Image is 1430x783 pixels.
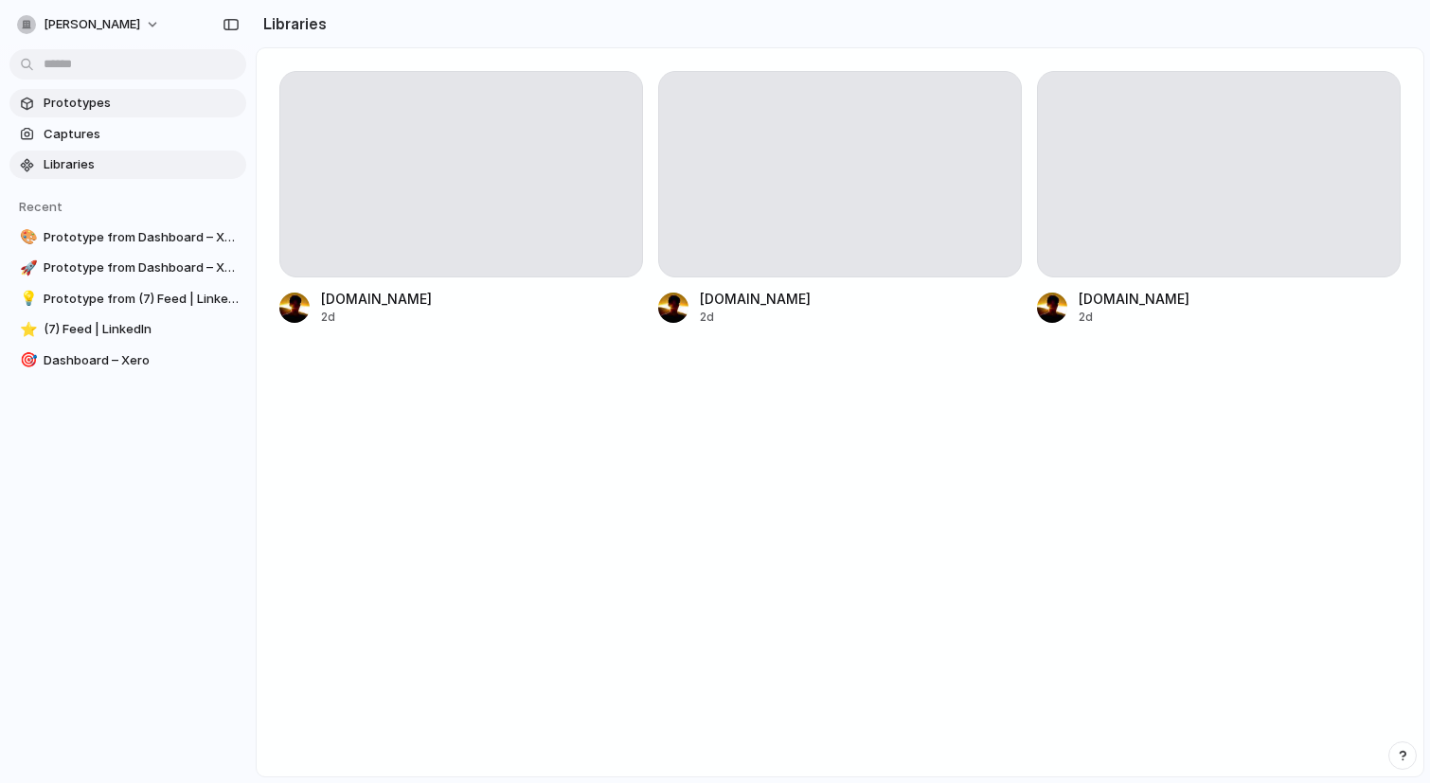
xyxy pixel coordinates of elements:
a: Captures [9,120,246,149]
a: Libraries [9,151,246,179]
button: [PERSON_NAME] [9,9,170,40]
div: 🚀 [20,258,33,279]
h2: Libraries [256,12,327,35]
button: 💡 [17,290,36,309]
span: Dashboard – Xero [44,351,239,370]
button: ⭐ [17,320,36,339]
div: [DOMAIN_NAME] [1079,289,1189,309]
span: [PERSON_NAME] [44,15,140,34]
a: 🚀Prototype from Dashboard – Xero [9,254,246,282]
span: Prototype from Dashboard – Xero [44,258,239,277]
a: 🎯Dashboard – Xero [9,347,246,375]
div: 2d [321,309,432,326]
span: Captures [44,125,239,144]
div: 🎯 [20,349,33,371]
button: 🚀 [17,258,36,277]
a: ⭐(7) Feed | LinkedIn [9,315,246,344]
button: 🎨 [17,228,36,247]
button: 🎯 [17,351,36,370]
span: Libraries [44,155,239,174]
div: 🎨 [20,226,33,248]
span: Recent [19,199,63,214]
span: (7) Feed | LinkedIn [44,320,239,339]
div: 2d [1079,309,1189,326]
div: [DOMAIN_NAME] [321,289,432,309]
a: Prototypes [9,89,246,117]
div: 💡 [20,288,33,310]
span: Prototype from (7) Feed | LinkedIn [44,290,239,309]
div: 2d [700,309,811,326]
span: Prototype from Dashboard – Xero [44,228,239,247]
div: [DOMAIN_NAME] [700,289,811,309]
span: Prototypes [44,94,239,113]
a: 🎨Prototype from Dashboard – Xero [9,223,246,252]
div: ⭐ [20,319,33,341]
a: 💡Prototype from (7) Feed | LinkedIn [9,285,246,313]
